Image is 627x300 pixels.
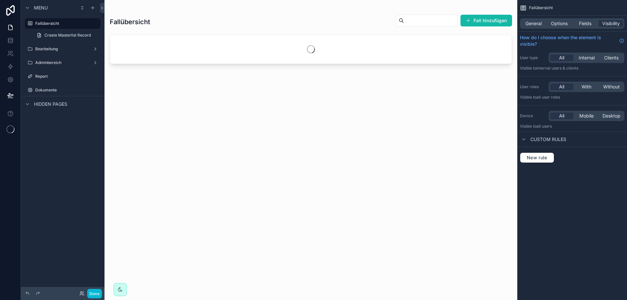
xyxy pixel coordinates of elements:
[34,5,48,11] span: Menu
[537,66,578,71] span: Internal users & clients
[579,113,594,119] span: Mobile
[35,60,90,65] label: Adminbereich
[35,87,99,93] label: Dokumente
[520,34,617,47] span: How do I choose when the element is visible?
[25,18,101,29] a: Fallübersicht
[537,95,560,100] span: All user roles
[559,84,564,90] span: All
[25,85,101,95] a: Dokumente
[525,20,542,27] span: General
[602,20,620,27] span: Visibility
[582,84,591,90] span: With
[35,46,90,52] label: Bearbeitung
[34,101,67,107] span: Hidden pages
[603,84,620,90] span: Without
[520,124,624,129] p: Visible to
[44,33,91,38] span: Create Masterlist Record
[579,20,591,27] span: Fields
[520,152,554,163] button: New rule
[25,71,101,82] a: Report
[35,74,99,79] label: Report
[559,55,564,61] span: All
[35,21,97,26] label: Fallübersicht
[520,113,546,118] label: Device
[520,66,624,71] p: Visible to
[33,30,101,40] a: Create Masterlist Record
[551,20,568,27] span: Options
[520,55,546,60] label: User type
[520,95,624,100] p: Visible to
[530,136,566,143] span: Custom rules
[25,44,101,54] a: Bearbeitung
[87,289,102,298] button: Done
[529,5,553,10] span: Fallübersicht
[604,55,619,61] span: Clients
[537,124,552,129] span: all users
[25,57,101,68] a: Adminbereich
[520,34,624,47] a: How do I choose when the element is visible?
[579,55,595,61] span: Internal
[524,155,550,161] span: New rule
[603,113,620,119] span: Desktop
[520,84,546,89] label: User roles
[559,113,564,119] span: All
